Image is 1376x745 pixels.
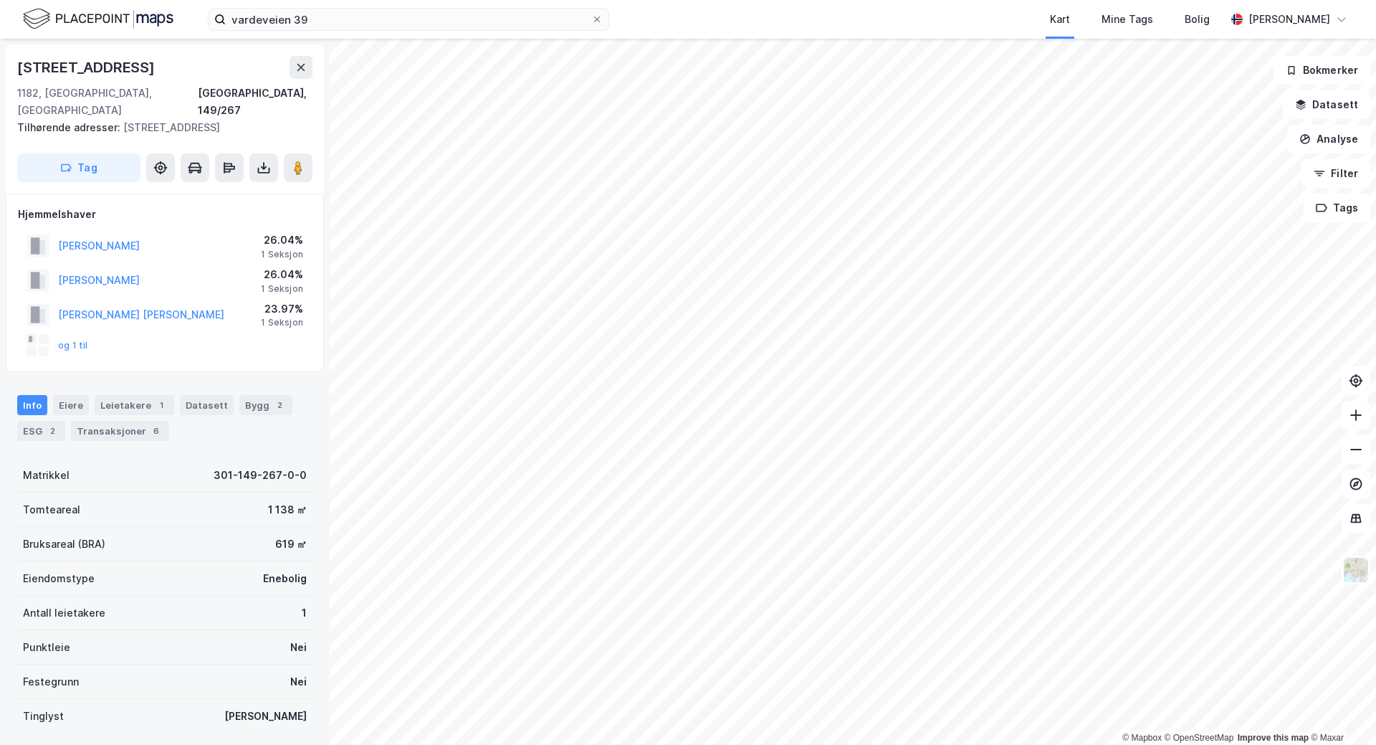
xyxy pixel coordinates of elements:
button: Analyse [1287,125,1370,153]
div: Matrikkel [23,467,70,484]
div: Hjemmelshaver [18,206,312,223]
div: Bygg [239,395,292,415]
div: Tomteareal [23,501,80,518]
div: 23.97% [261,300,303,318]
div: [GEOGRAPHIC_DATA], 149/267 [198,85,312,119]
div: [STREET_ADDRESS] [17,56,158,79]
button: Datasett [1283,90,1370,119]
a: OpenStreetMap [1165,733,1234,743]
div: Enebolig [263,570,307,587]
div: 1 [302,604,307,622]
img: Z [1342,556,1370,584]
div: Eiendomstype [23,570,95,587]
div: 26.04% [261,232,303,249]
iframe: Chat Widget [1304,676,1376,745]
div: 1 [154,398,168,412]
div: Info [17,395,47,415]
div: [PERSON_NAME] [1248,11,1330,28]
div: [PERSON_NAME] [224,708,307,725]
div: 1 Seksjon [261,317,303,328]
div: Eiere [53,395,89,415]
div: 619 ㎡ [275,536,307,553]
div: Leietakere [95,395,174,415]
div: Nei [290,639,307,656]
div: 301-149-267-0-0 [214,467,307,484]
a: Mapbox [1122,733,1162,743]
div: Bolig [1185,11,1210,28]
div: Bruksareal (BRA) [23,536,105,553]
button: Bokmerker [1274,56,1370,85]
div: 6 [149,424,163,438]
div: 26.04% [261,266,303,283]
div: [STREET_ADDRESS] [17,119,301,136]
div: Festegrunn [23,673,79,691]
div: 2 [272,398,287,412]
div: Nei [290,673,307,691]
input: Søk på adresse, matrikkel, gårdeiere, leietakere eller personer [226,9,591,30]
div: Datasett [180,395,234,415]
div: ESG [17,421,65,441]
button: Tag [17,153,140,182]
div: 2 [45,424,59,438]
div: Tinglyst [23,708,64,725]
a: Improve this map [1238,733,1309,743]
div: 1 Seksjon [261,283,303,295]
div: Punktleie [23,639,70,656]
div: Mine Tags [1102,11,1153,28]
div: Antall leietakere [23,604,105,622]
img: logo.f888ab2527a4732fd821a326f86c7f29.svg [23,6,173,32]
div: 1182, [GEOGRAPHIC_DATA], [GEOGRAPHIC_DATA] [17,85,198,119]
div: Transaksjoner [71,421,169,441]
button: Tags [1304,194,1370,222]
div: Kart [1050,11,1070,28]
div: 1 138 ㎡ [268,501,307,518]
button: Filter [1301,159,1370,188]
div: 1 Seksjon [261,249,303,260]
span: Tilhørende adresser: [17,121,123,133]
